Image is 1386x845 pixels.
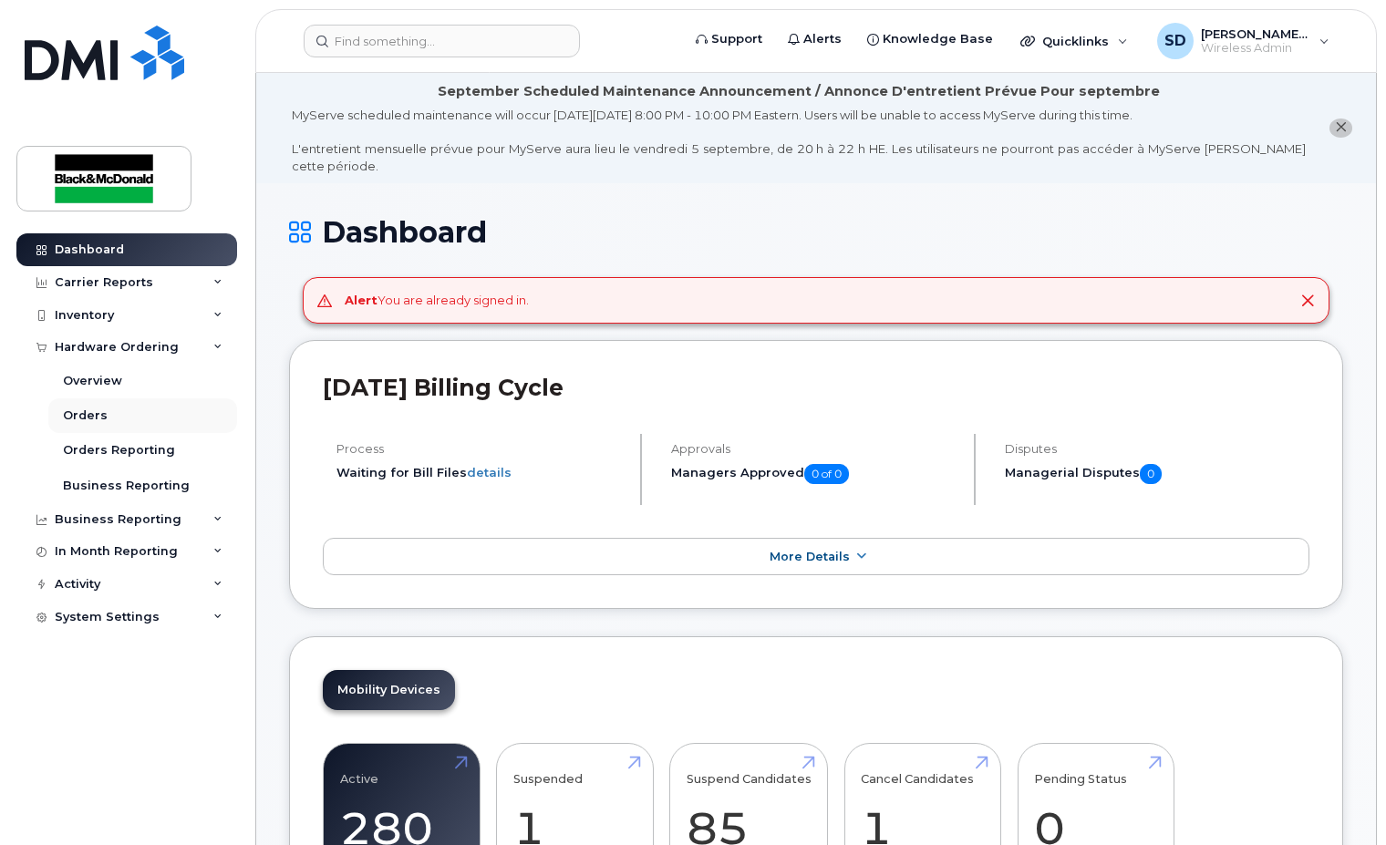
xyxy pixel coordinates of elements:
a: Mobility Devices [323,670,455,710]
h5: Managers Approved [671,464,959,484]
div: You are already signed in. [345,292,529,309]
span: 0 [1140,464,1162,484]
a: details [467,465,512,479]
h4: Approvals [671,442,959,456]
div: September Scheduled Maintenance Announcement / Annonce D'entretient Prévue Pour septembre [438,82,1160,101]
h4: Process [336,442,625,456]
button: close notification [1329,119,1352,138]
strong: Alert [345,293,378,307]
h1: Dashboard [289,216,1343,248]
span: More Details [770,550,850,563]
span: 0 of 0 [804,464,849,484]
h5: Managerial Disputes [1005,464,1309,484]
h2: [DATE] Billing Cycle [323,374,1309,401]
div: MyServe scheduled maintenance will occur [DATE][DATE] 8:00 PM - 10:00 PM Eastern. Users will be u... [292,107,1306,174]
h4: Disputes [1005,442,1309,456]
li: Waiting for Bill Files [336,464,625,481]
